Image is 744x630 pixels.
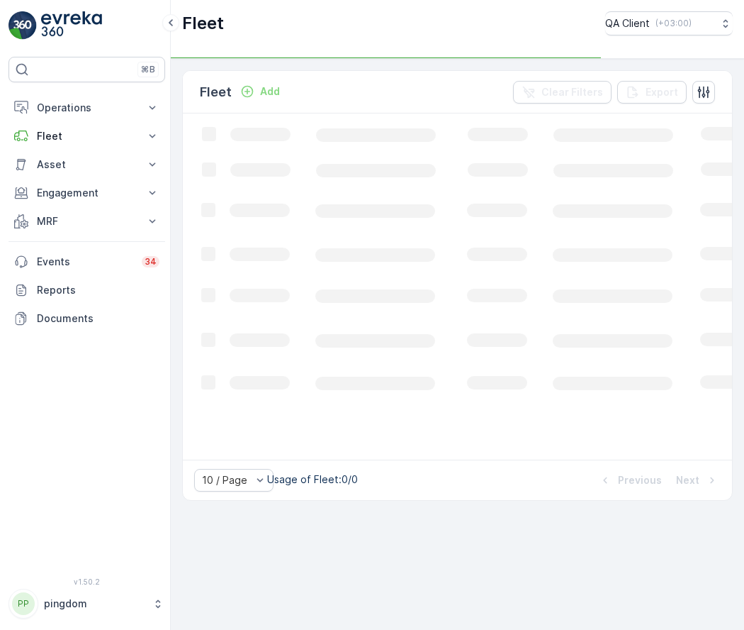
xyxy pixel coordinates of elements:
[37,214,137,228] p: MRF
[618,473,662,487] p: Previous
[44,597,145,611] p: pingdom
[9,248,165,276] a: Events34
[541,85,603,99] p: Clear Filters
[37,186,137,200] p: Engagement
[37,129,137,143] p: Fleet
[513,81,611,104] button: Clear Filters
[655,18,692,29] p: ( +03:00 )
[9,150,165,179] button: Asset
[675,472,721,489] button: Next
[676,473,699,487] p: Next
[9,207,165,236] button: MRF
[9,577,165,586] span: v 1.50.2
[37,255,133,269] p: Events
[597,472,663,489] button: Previous
[12,592,35,615] div: PP
[41,11,102,40] img: logo_light-DOdMpM7g.png
[605,16,650,31] p: QA Client
[260,84,280,99] p: Add
[9,179,165,207] button: Engagement
[235,83,286,100] button: Add
[9,122,165,150] button: Fleet
[646,85,678,99] p: Export
[267,472,358,487] p: Usage of Fleet : 0/0
[9,304,165,333] a: Documents
[9,11,37,40] img: logo
[605,11,733,35] button: QA Client(+03:00)
[37,101,137,115] p: Operations
[37,311,159,326] p: Documents
[9,94,165,122] button: Operations
[182,12,224,35] p: Fleet
[9,589,165,619] button: PPpingdom
[141,64,155,75] p: ⌘B
[37,157,137,172] p: Asset
[145,256,157,267] p: 34
[617,81,687,104] button: Export
[200,82,232,102] p: Fleet
[37,283,159,297] p: Reports
[9,276,165,304] a: Reports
